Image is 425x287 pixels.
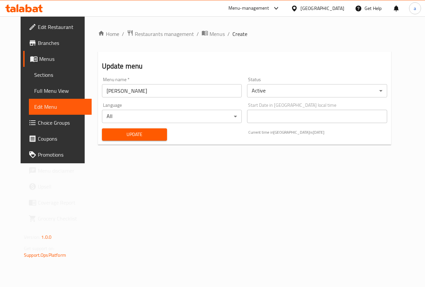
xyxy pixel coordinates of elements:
[38,151,86,159] span: Promotions
[98,30,391,38] nav: breadcrumb
[34,71,86,79] span: Sections
[29,83,92,99] a: Full Menu View
[23,195,92,211] a: Coverage Report
[102,84,242,97] input: Please enter Menu name
[23,115,92,131] a: Choice Groups
[38,39,86,47] span: Branches
[29,99,92,115] a: Edit Menu
[38,183,86,191] span: Upsell
[23,35,92,51] a: Branches
[247,84,387,97] div: Active
[38,215,86,222] span: Grocery Checklist
[38,119,86,127] span: Choice Groups
[23,163,92,179] a: Menu disclaimer
[227,30,230,38] li: /
[135,30,194,38] span: Restaurants management
[24,244,54,253] span: Get support on:
[38,23,86,31] span: Edit Restaurant
[23,51,92,67] a: Menus
[24,233,40,241] span: Version:
[23,211,92,226] a: Grocery Checklist
[102,61,387,71] h2: Update menu
[38,167,86,175] span: Menu disclaimer
[102,128,167,141] button: Update
[197,30,199,38] li: /
[107,130,162,139] span: Update
[34,87,86,95] span: Full Menu View
[34,103,86,111] span: Edit Menu
[248,129,387,135] p: Current time in [GEOGRAPHIC_DATA] is [DATE]
[38,199,86,207] span: Coverage Report
[127,30,194,38] a: Restaurants management
[23,131,92,147] a: Coupons
[23,179,92,195] a: Upsell
[210,30,225,38] span: Menus
[38,135,86,143] span: Coupons
[39,55,86,63] span: Menus
[29,67,92,83] a: Sections
[414,5,416,12] span: a
[300,5,344,12] div: [GEOGRAPHIC_DATA]
[23,19,92,35] a: Edit Restaurant
[202,30,225,38] a: Menus
[98,30,119,38] a: Home
[41,233,51,241] span: 1.0.0
[228,4,269,12] div: Menu-management
[24,251,66,259] a: Support.OpsPlatform
[23,147,92,163] a: Promotions
[122,30,124,38] li: /
[232,30,247,38] span: Create
[102,110,242,123] div: All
